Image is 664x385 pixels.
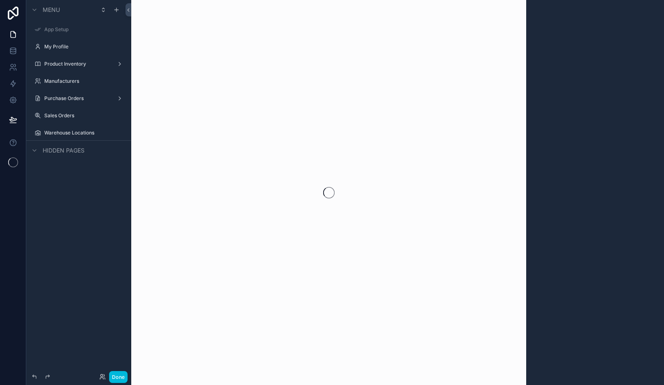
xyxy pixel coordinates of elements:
label: Purchase Orders [44,95,110,102]
label: Warehouse Locations [44,130,121,136]
span: Hidden pages [43,146,84,155]
label: Product Inventory [44,61,110,67]
button: Done [109,371,128,383]
label: App Setup [44,26,121,33]
label: Manufacturers [44,78,121,84]
label: Sales Orders [44,112,121,119]
span: Menu [43,6,60,14]
label: My Profile [44,43,121,50]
